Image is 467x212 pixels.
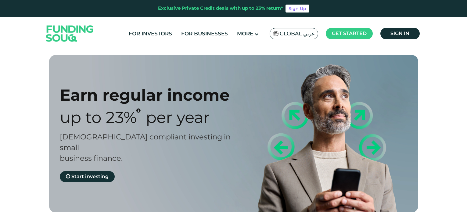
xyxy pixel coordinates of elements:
span: Global عربي [280,30,315,37]
span: Get started [332,31,367,36]
span: More [237,31,253,37]
a: For Businesses [180,29,229,39]
div: Earn regular income [60,85,244,105]
span: Sign in [390,31,409,36]
img: Logo [40,18,100,49]
span: Start investing [71,174,109,179]
a: For Investors [127,29,174,39]
div: Exclusive Private Credit deals with up to 23% return* [158,5,283,12]
img: SA Flag [273,31,278,36]
i: 23% IRR (expected) ~ 15% Net yield (expected) [136,108,141,113]
a: Sign in [380,28,420,39]
span: Up to 23% [60,108,137,127]
span: Per Year [146,108,210,127]
span: [DEMOGRAPHIC_DATA] compliant investing in small business finance. [60,132,231,163]
a: Start investing [60,171,115,182]
a: Sign Up [286,5,309,13]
